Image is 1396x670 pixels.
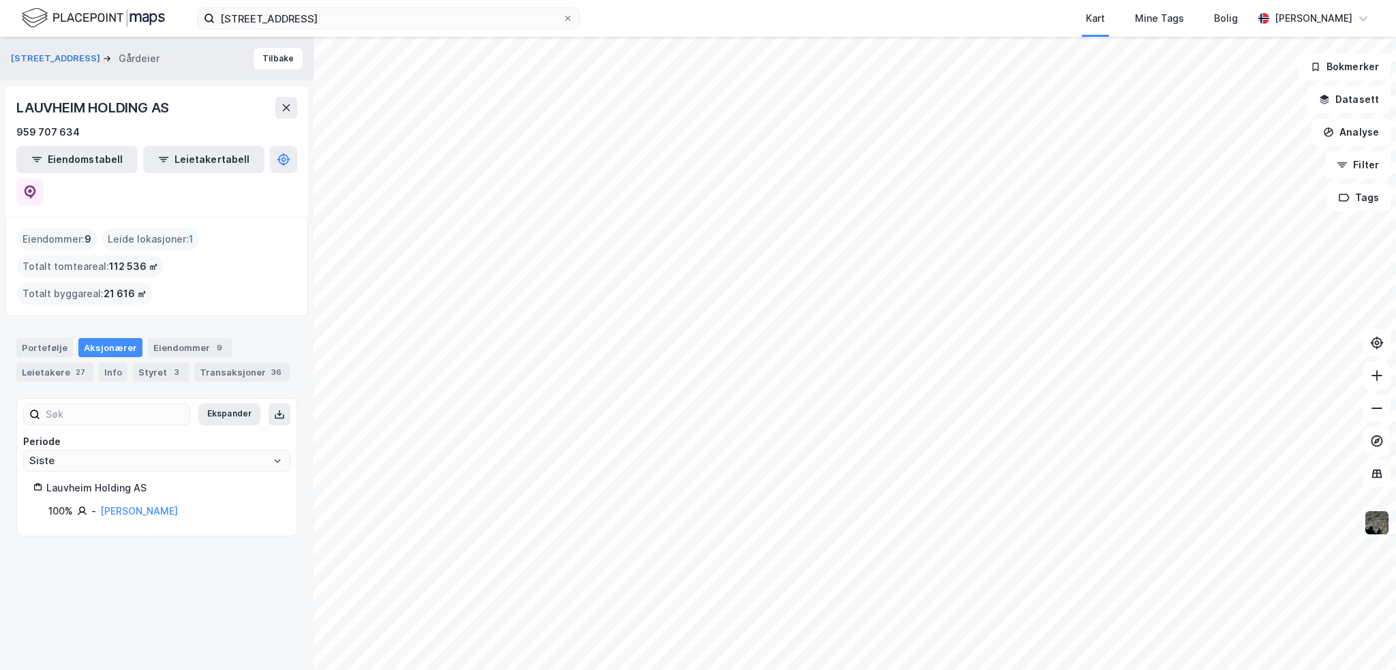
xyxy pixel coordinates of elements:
[215,8,562,29] input: Søk på adresse, matrikkel, gårdeiere, leietakere eller personer
[133,363,189,382] div: Styret
[272,455,283,466] button: Open
[1364,510,1390,536] img: 9k=
[143,146,264,173] button: Leietakertabell
[1135,10,1184,27] div: Mine Tags
[17,256,164,277] div: Totalt tomteareal :
[254,48,303,70] button: Tilbake
[1328,605,1396,670] iframe: Chat Widget
[46,480,280,496] div: Lauvheim Holding AS
[109,258,158,275] span: 112 536 ㎡
[194,363,290,382] div: Transaksjoner
[17,283,152,305] div: Totalt byggareal :
[85,231,91,247] span: 9
[189,231,194,247] span: 1
[1275,10,1352,27] div: [PERSON_NAME]
[269,365,284,379] div: 36
[1307,86,1391,113] button: Datasett
[1086,10,1105,27] div: Kart
[170,365,183,379] div: 3
[104,286,147,302] span: 21 616 ㎡
[102,228,199,250] div: Leide lokasjoner :
[119,50,160,67] div: Gårdeier
[78,338,142,357] div: Aksjonærer
[1325,151,1391,179] button: Filter
[48,503,73,519] div: 100%
[1327,184,1391,211] button: Tags
[23,433,290,450] div: Periode
[100,505,178,517] a: [PERSON_NAME]
[1214,10,1238,27] div: Bolig
[24,451,290,471] input: ClearOpen
[16,338,73,357] div: Portefølje
[148,338,232,357] div: Eiendommer
[16,97,172,119] div: LAUVHEIM HOLDING AS
[1299,53,1391,80] button: Bokmerker
[22,6,165,30] img: logo.f888ab2527a4732fd821a326f86c7f29.svg
[17,228,97,250] div: Eiendommer :
[11,52,103,65] button: [STREET_ADDRESS]
[16,124,80,140] div: 959 707 634
[40,404,189,425] input: Søk
[1328,605,1396,670] div: Kontrollprogram for chat
[1311,119,1391,146] button: Analyse
[198,403,260,425] button: Ekspander
[73,365,88,379] div: 27
[91,503,96,519] div: -
[16,146,138,173] button: Eiendomstabell
[99,363,127,382] div: Info
[213,341,226,354] div: 9
[16,363,93,382] div: Leietakere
